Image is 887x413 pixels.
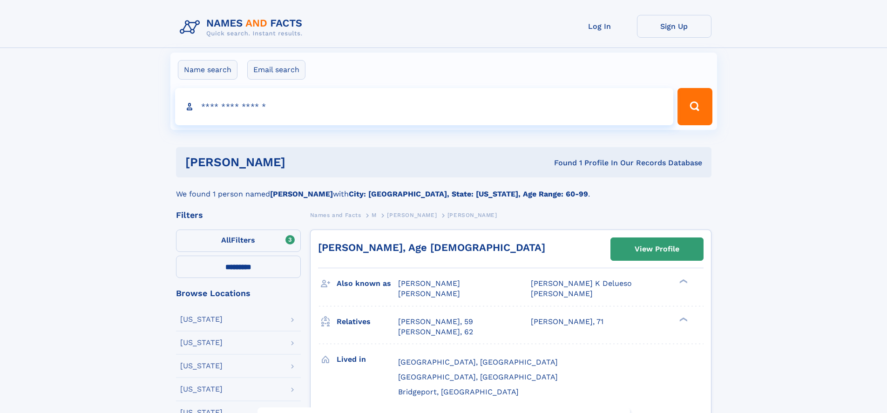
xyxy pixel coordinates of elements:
[310,209,361,221] a: Names and Facts
[398,358,558,366] span: [GEOGRAPHIC_DATA], [GEOGRAPHIC_DATA]
[420,158,702,168] div: Found 1 Profile In Our Records Database
[221,236,231,244] span: All
[611,238,703,260] a: View Profile
[387,209,437,221] a: [PERSON_NAME]
[562,15,637,38] a: Log In
[318,242,545,253] a: [PERSON_NAME], Age [DEMOGRAPHIC_DATA]
[447,212,497,218] span: [PERSON_NAME]
[176,15,310,40] img: Logo Names and Facts
[531,279,632,288] span: [PERSON_NAME] K Delueso
[398,289,460,298] span: [PERSON_NAME]
[180,362,223,370] div: [US_STATE]
[176,177,711,200] div: We found 1 person named with .
[180,386,223,393] div: [US_STATE]
[398,327,473,337] a: [PERSON_NAME], 62
[398,317,473,327] a: [PERSON_NAME], 59
[372,212,377,218] span: M
[337,314,398,330] h3: Relatives
[176,211,301,219] div: Filters
[176,230,301,252] label: Filters
[531,289,593,298] span: [PERSON_NAME]
[270,190,333,198] b: [PERSON_NAME]
[337,352,398,367] h3: Lived in
[398,387,519,396] span: Bridgeport, [GEOGRAPHIC_DATA]
[185,156,420,168] h1: [PERSON_NAME]
[677,316,688,322] div: ❯
[677,88,712,125] button: Search Button
[176,289,301,298] div: Browse Locations
[398,372,558,381] span: [GEOGRAPHIC_DATA], [GEOGRAPHIC_DATA]
[637,15,711,38] a: Sign Up
[180,339,223,346] div: [US_STATE]
[337,276,398,291] h3: Also known as
[349,190,588,198] b: City: [GEOGRAPHIC_DATA], State: [US_STATE], Age Range: 60-99
[531,317,603,327] a: [PERSON_NAME], 71
[247,60,305,80] label: Email search
[398,279,460,288] span: [PERSON_NAME]
[387,212,437,218] span: [PERSON_NAME]
[175,88,674,125] input: search input
[677,278,688,284] div: ❯
[372,209,377,221] a: M
[180,316,223,323] div: [US_STATE]
[178,60,237,80] label: Name search
[635,238,679,260] div: View Profile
